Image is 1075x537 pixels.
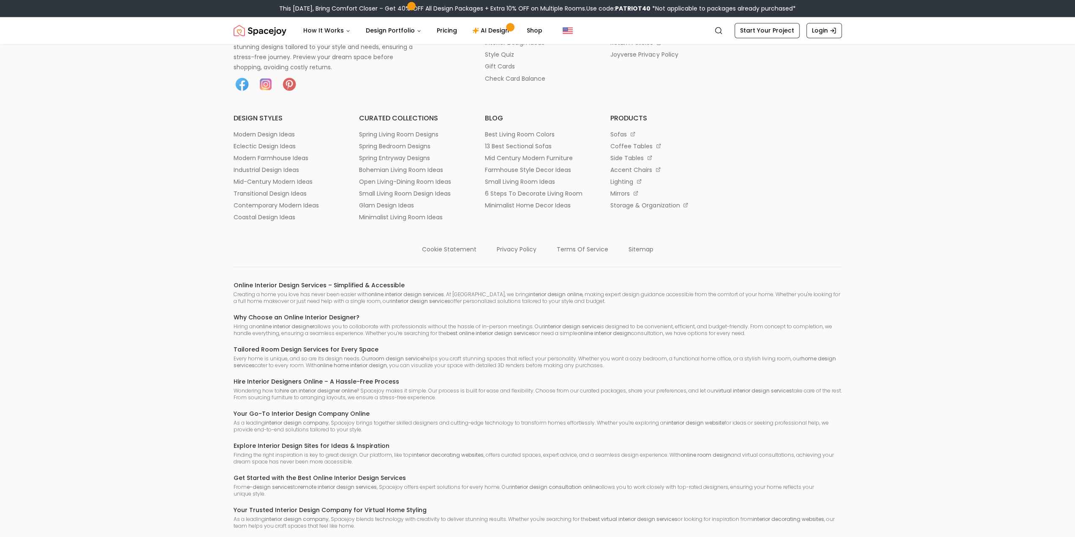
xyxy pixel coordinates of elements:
strong: interior design services [391,297,450,304]
p: side tables [610,153,644,162]
p: mid century modern furniture [485,153,573,162]
h6: Online Interior Design Services – Simplified & Accessible [234,281,842,289]
strong: room design service [370,354,423,362]
a: Start Your Project [735,23,800,38]
p: As a leading , Spacejoy blends technology with creativity to deliver stunning results. Whether yo... [234,515,842,529]
h6: Explore Interior Design Sites for Ideas & Inspiration [234,441,842,450]
p: privacy policy [497,245,536,253]
p: sofas [610,130,627,138]
p: coffee tables [610,142,653,150]
h6: Your Go-To Interior Design Company Online [234,409,842,417]
strong: interior design online [529,290,582,297]
p: spring entryway designs [359,153,430,162]
button: Design Portfolio [359,22,428,39]
h6: Hire Interior Designers Online – A Hassle-Free Process [234,377,842,385]
strong: interior design company [265,515,329,522]
strong: best virtual interior design services [589,515,678,522]
nav: Global [234,17,842,44]
a: modern farmhouse ideas [234,153,339,162]
a: check card balance [485,74,591,82]
a: 13 best sectional sofas [485,142,591,150]
a: storage & organization [610,201,716,209]
a: joyverse privacy policy [610,50,716,59]
img: Pinterest icon [281,76,298,93]
img: Spacejoy Logo [234,22,286,39]
h6: Get Started with the Best Online Interior Design Services [234,473,842,482]
p: mirrors [610,189,630,197]
a: AI Design [465,22,518,39]
a: coffee tables [610,142,716,150]
a: sitemap [629,241,653,253]
a: mid-century modern ideas [234,177,339,185]
p: joyverse privacy policy [610,50,678,59]
p: cookie statement [422,245,476,253]
img: Facebook icon [234,76,250,93]
p: 6 steps to decorate living room [485,189,582,197]
p: Spacejoy is an online interior design platform that helps you create a personalized home with eas... [234,22,423,72]
p: best living room colors [485,130,555,138]
a: bohemian living room ideas [359,165,465,174]
strong: hire an interior designer online [280,387,357,394]
p: modern design ideas [234,130,295,138]
strong: interior decorating websites [753,515,824,522]
p: contemporary modern ideas [234,201,319,209]
a: terms of service [557,241,608,253]
p: spring bedroom designs [359,142,430,150]
h6: Why Choose an Online Interior Designer? [234,313,842,321]
a: spring bedroom designs [359,142,465,150]
a: minimalist home decor ideas [485,201,591,209]
strong: best online interior design services [446,329,535,336]
h6: Tailored Room Design Services for Every Space [234,345,842,353]
p: minimalist living room ideas [359,213,443,221]
strong: online interior designer [256,322,314,330]
a: Spacejoy [234,22,286,39]
h6: products [610,113,716,123]
a: Login [806,23,842,38]
a: modern design ideas [234,130,339,138]
strong: online interior design [577,329,631,336]
img: United States [563,25,573,35]
strong: online home interior design [317,361,387,368]
a: small living room ideas [485,177,591,185]
a: spring entryway designs [359,153,465,162]
strong: online interior design services [368,290,444,297]
p: bohemian living room ideas [359,165,443,174]
a: mid century modern furniture [485,153,591,162]
a: Shop [520,22,549,39]
p: terms of service [557,245,608,253]
strong: interior design company [265,419,329,426]
p: eclectic design ideas [234,142,296,150]
h6: design styles [234,113,339,123]
p: Wondering how to ? Spacejoy makes it simple. Our process is built for ease and flexibility. Choos... [234,387,842,401]
span: *Not applicable to packages already purchased* [650,4,796,13]
a: glam design ideas [359,201,465,209]
strong: interior design service [544,322,600,330]
p: storage & organization [610,201,680,209]
a: style quiz [485,50,591,59]
img: Instagram icon [257,76,274,93]
p: glam design ideas [359,201,414,209]
p: transitional design ideas [234,189,307,197]
p: farmhouse style decor ideas [485,165,571,174]
h6: blog [485,113,591,123]
a: 6 steps to decorate living room [485,189,591,197]
strong: interior decorating websites [412,451,484,458]
a: sofas [610,130,716,138]
h6: Your Trusted Interior Design Company for Virtual Home Styling [234,505,842,514]
p: Every home is unique, and so are its design needs. Our helps you craft stunning spaces that refle... [234,355,842,368]
p: accent chairs [610,165,652,174]
strong: interior design consultation online [511,483,599,490]
a: spring living room designs [359,130,465,138]
a: eclectic design ideas [234,142,339,150]
strong: interior design website [667,419,724,426]
a: transitional design ideas [234,189,339,197]
h6: curated collections [359,113,465,123]
a: Pricing [430,22,464,39]
a: open living-dining room ideas [359,177,465,185]
p: Creating a home you love has never been easier with . At [GEOGRAPHIC_DATA], we bring , making exp... [234,291,842,304]
p: minimalist home decor ideas [485,201,571,209]
a: farmhouse style decor ideas [485,165,591,174]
